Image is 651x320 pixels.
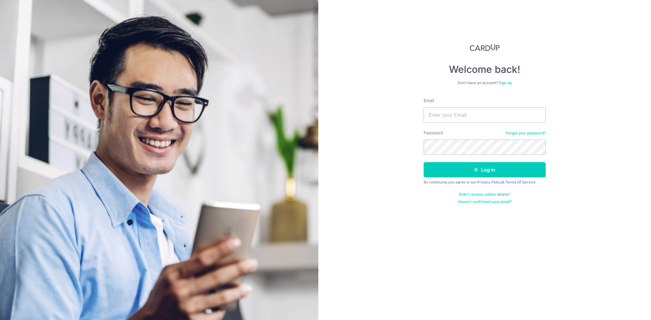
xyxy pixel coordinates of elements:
a: Haven't confirmed your email? [458,199,512,204]
label: Email [424,98,434,104]
a: Sign up [499,80,512,85]
img: CardUp Logo [470,44,500,51]
a: Didn't receive unlock details? [459,192,510,197]
a: Forgot your password? [506,131,546,136]
div: Don’t have an account? [424,80,546,85]
a: Privacy Policy [477,180,502,184]
input: Enter your Email [424,107,546,123]
button: Log in [424,162,546,177]
h4: Welcome back! [424,63,546,76]
label: Password [424,130,443,136]
a: Terms Of Service [505,180,536,184]
div: By continuing you agree to our & [424,180,546,185]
